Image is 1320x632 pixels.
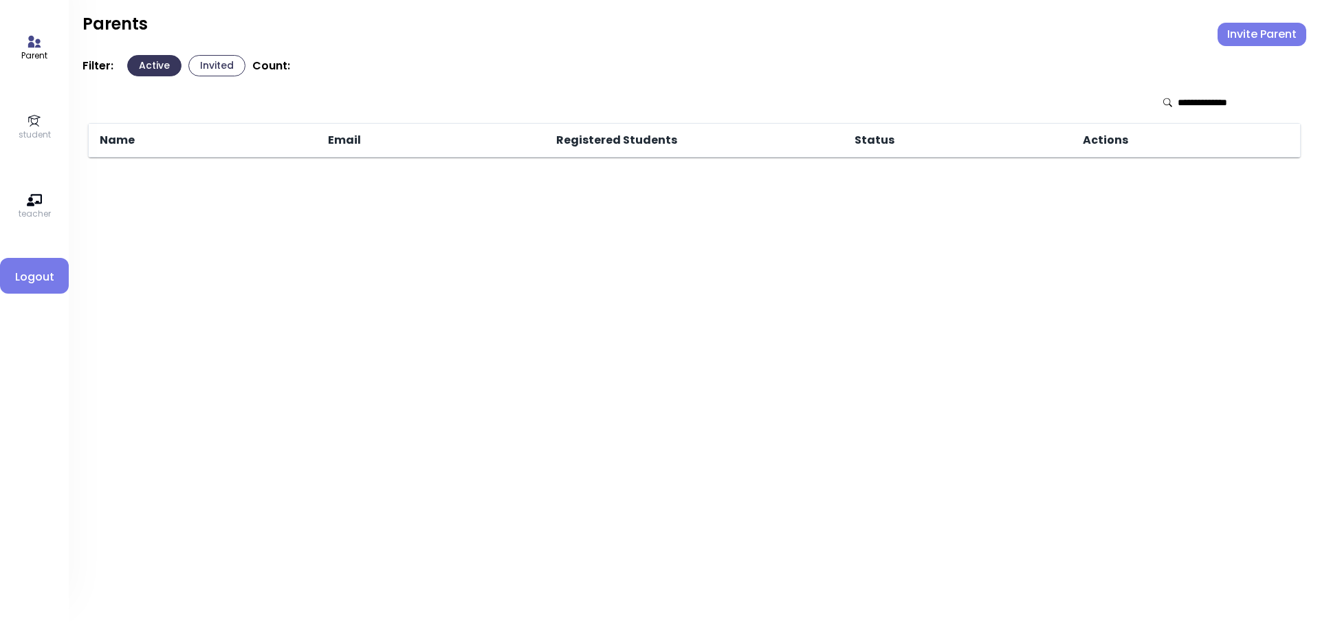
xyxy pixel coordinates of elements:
[127,55,181,76] button: Active
[82,59,113,73] p: Filter:
[852,132,894,149] span: Status
[19,113,51,141] a: student
[1080,132,1128,149] span: Actions
[21,34,47,62] a: Parent
[1218,23,1306,46] button: Invite Parent
[21,50,47,62] p: Parent
[19,193,51,220] a: teacher
[19,208,51,220] p: teacher
[82,14,148,34] h2: Parents
[325,132,361,149] span: Email
[19,129,51,141] p: student
[553,132,677,149] span: Registered Students
[188,55,245,76] button: Invited
[252,59,290,73] p: Count:
[11,269,58,285] span: Logout
[97,132,135,149] span: Name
